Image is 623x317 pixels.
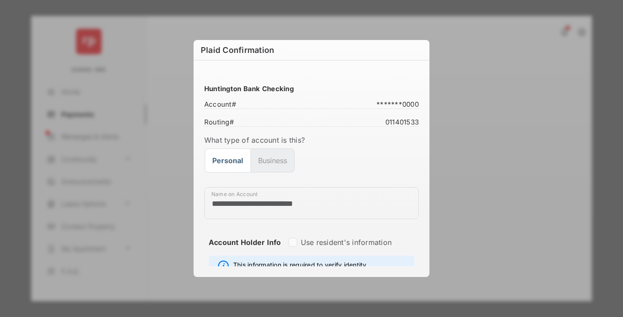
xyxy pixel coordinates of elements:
[194,40,429,60] h2: Plaid Confirmation
[204,100,239,107] span: Account #
[204,118,237,124] span: Routing #
[209,238,281,263] strong: Account Holder Info
[233,261,368,271] span: This information is required to verify identity.
[251,148,295,173] button: Business
[383,118,419,124] span: 011401533
[301,238,392,247] label: Use resident's information
[204,84,419,93] h3: Huntington Bank Checking
[204,136,419,144] label: What type of account is this?
[205,148,251,173] button: Personal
